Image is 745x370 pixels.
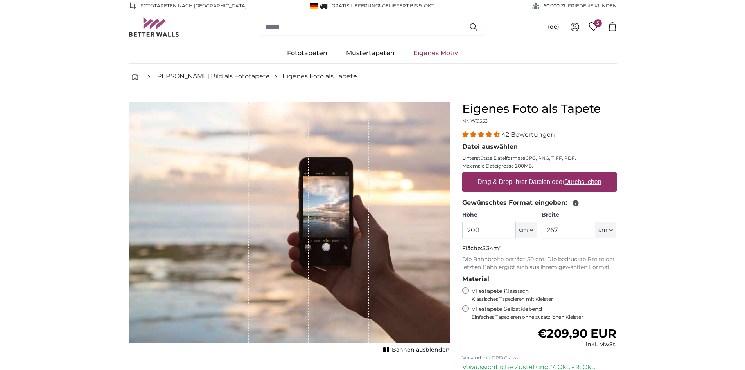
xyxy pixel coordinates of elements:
[594,19,602,27] span: 5
[282,72,357,81] a: Eigenes Foto als Tapete
[598,226,607,234] span: cm
[537,326,616,341] span: €209,90 EUR
[462,198,617,208] legend: Gewünschtes Format eingeben:
[501,131,555,138] span: 42 Bewertungen
[462,131,501,138] span: 4.38 stars
[404,43,467,63] a: Eigenes Motiv
[462,274,617,284] legend: Material
[462,142,617,152] legend: Datei auswählen
[472,305,617,320] label: Vliestapete Selbstklebend
[516,222,537,238] button: cm
[462,155,617,161] p: Unterstützte Dateiformate JPG, PNG, TIFF, PDF.
[482,245,501,252] span: 5.34m²
[537,341,616,348] div: inkl. MwSt.
[462,245,617,253] p: Fläche:
[337,43,404,63] a: Mustertapeten
[472,296,610,302] span: Klassisches Tapezieren mit Kleister
[380,3,435,9] span: -
[542,211,616,219] label: Breite
[564,179,601,185] u: Durchsuchen
[462,118,488,124] span: Nr. WQ553
[519,226,528,234] span: cm
[474,174,605,190] label: Drag & Drop Ihrer Dateien oder
[544,2,617,9] span: 60'000 ZUFRIEDENE KUNDEN
[140,2,247,9] span: Fototapeten nach [GEOGRAPHIC_DATA]
[155,72,270,81] a: [PERSON_NAME] Bild als Fototapete
[381,345,450,356] button: Bahnen ausblenden
[462,211,537,219] label: Höhe
[129,102,450,356] div: 1 of 1
[595,222,616,238] button: cm
[542,20,565,34] button: (de)
[472,287,610,302] label: Vliestapete Klassisch
[310,3,318,9] img: Deutschland
[462,102,617,116] h1: Eigenes Foto als Tapete
[129,64,617,89] nav: breadcrumbs
[332,3,380,9] span: GRATIS Lieferung!
[129,17,180,37] img: Betterwalls
[462,355,617,361] p: Versand mit DPD Classic
[392,346,450,354] span: Bahnen ausblenden
[462,256,617,271] p: Die Bahnbreite beträgt 50 cm. Die bedruckte Breite der letzten Bahn ergibt sich aus Ihrem gewählt...
[382,3,435,9] span: Geliefert bis 9. Okt.
[472,314,617,320] span: Einfaches Tapezieren ohne zusätzlichen Kleister
[462,163,617,169] p: Maximale Dateigrösse 200MB.
[278,43,337,63] a: Fototapeten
